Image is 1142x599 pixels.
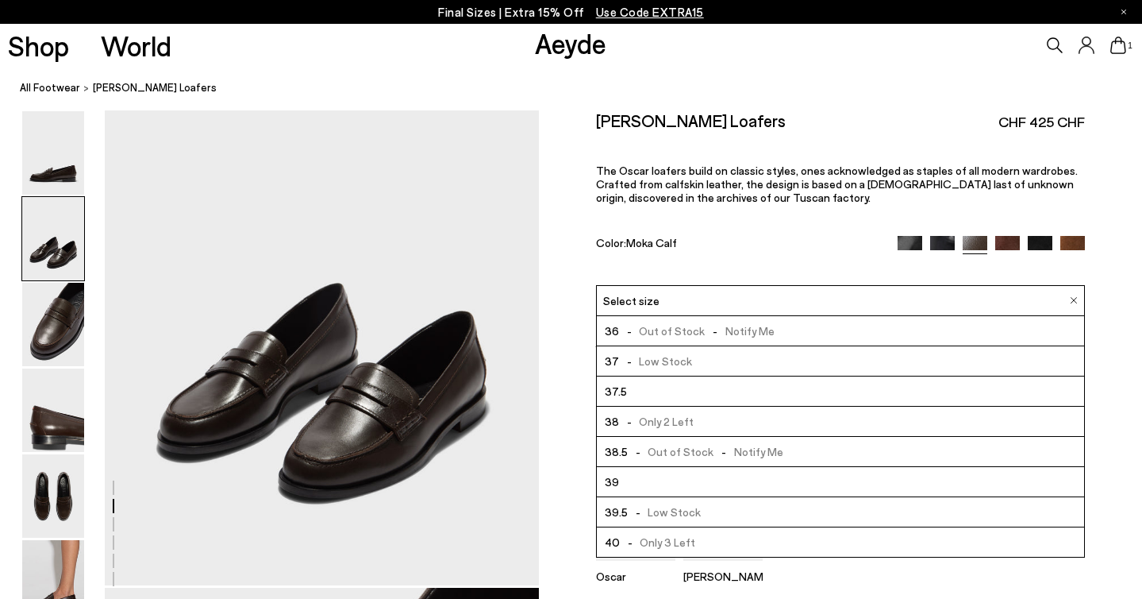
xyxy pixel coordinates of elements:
span: Out of Stock Notify Me [619,321,775,341]
span: 37.5 [605,381,627,401]
span: 40 [605,532,620,552]
img: Oscar Leather Loafers - Image 3 [22,283,84,366]
span: Only 3 Left [620,532,696,552]
a: 1 [1110,37,1126,54]
span: - [628,445,648,458]
a: Shop [8,32,69,60]
a: Aeyde [535,26,606,60]
a: All Footwear [20,79,80,96]
img: Oscar Leather Loafers - Image 4 [22,369,84,452]
h2: [PERSON_NAME] Loafers [596,110,786,130]
img: Oscar Leather Loafers - Image 5 [22,454,84,538]
span: - [713,445,734,458]
span: - [628,505,648,519]
span: 38 [605,412,619,431]
span: Moka Calf [626,235,677,249]
span: Low Stock [628,502,702,522]
img: Oscar Leather Loafers - Image 1 [22,111,84,195]
span: Navigate to /collections/ss25-final-sizes [596,5,704,19]
span: 38.5 [605,442,628,462]
span: CHF 425 CHF [998,112,1085,132]
span: - [619,415,640,428]
span: - [620,535,640,549]
p: Oscar [596,570,675,583]
span: Out of Stock Notify Me [628,442,784,462]
div: Color: [596,235,882,253]
span: 1 [1126,41,1134,50]
nav: breadcrumb [20,67,1142,110]
span: The Oscar loafers build on classic styles, ones acknowledged as staples of all modern wardrobes. ... [596,164,1078,204]
span: - [705,324,725,338]
p: [PERSON_NAME] [683,570,763,583]
img: Oscar Leather Loafers - Image 2 [22,197,84,280]
span: Only 2 Left [619,412,694,431]
span: [PERSON_NAME] Loafers [93,79,217,96]
a: World [101,32,171,60]
span: 36 [605,321,619,341]
span: - [619,354,640,368]
span: 37 [605,351,619,371]
span: Low Stock [619,351,693,371]
span: - [619,324,640,338]
p: Final Sizes | Extra 15% Off [438,2,704,22]
span: Select size [603,292,659,309]
span: 39.5 [605,502,628,522]
span: 39 [605,472,619,492]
